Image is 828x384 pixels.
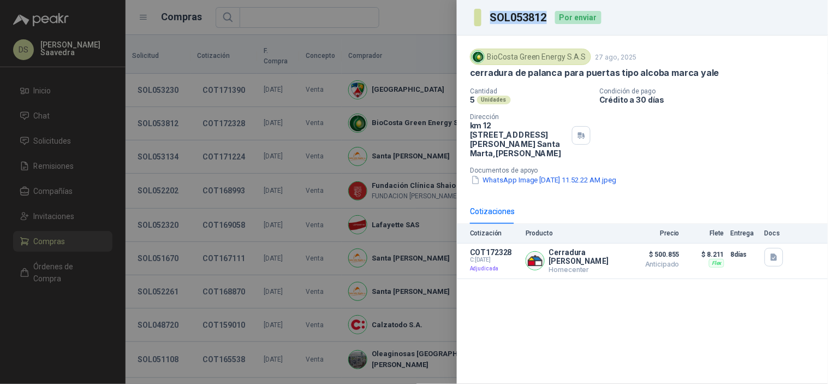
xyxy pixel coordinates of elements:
[470,121,568,158] p: km 12 [STREET_ADDRESS][PERSON_NAME] Santa Marta , [PERSON_NAME]
[765,229,787,237] p: Docs
[470,229,519,237] p: Cotización
[599,87,824,95] p: Condición de pago
[686,248,724,261] p: $ 8.211
[625,248,680,261] span: $ 500.855
[709,259,724,268] div: Flex
[470,263,519,274] p: Adjudicada
[470,67,719,79] p: cerradura de palanca para puertas tipo alcoba marca yale
[470,167,824,174] p: Documentos de apoyo
[470,257,519,263] span: C: [DATE]
[470,95,475,104] p: 5
[599,95,824,104] p: Crédito a 30 días
[470,174,618,186] button: WhatsApp Image [DATE] 11.52.22 AM.jpeg
[477,96,511,104] div: Unidades
[625,229,680,237] p: Precio
[470,113,568,121] p: Dirección
[731,229,758,237] p: Entrega
[549,265,618,274] p: Homecenter
[526,252,544,270] img: Company Logo
[731,248,758,261] p: 8 días
[686,229,724,237] p: Flete
[470,49,591,65] div: BioCosta Green Energy S.A.S
[490,12,549,23] h3: SOL053812
[595,53,637,61] p: 27 ago, 2025
[555,11,601,24] div: Por enviar
[549,248,618,265] p: Cerradura [PERSON_NAME]
[472,51,484,63] img: Company Logo
[470,87,591,95] p: Cantidad
[470,205,515,217] div: Cotizaciones
[625,261,680,268] span: Anticipado
[470,248,519,257] p: COT172328
[526,229,618,237] p: Producto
